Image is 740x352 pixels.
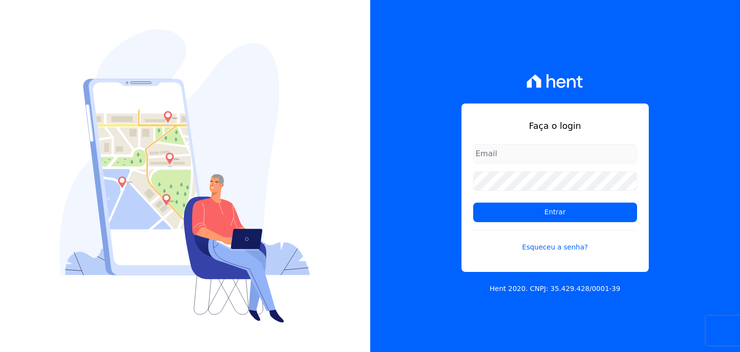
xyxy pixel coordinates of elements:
[60,29,310,323] img: Login
[473,230,637,252] a: Esqueceu a senha?
[473,119,637,132] h1: Faça o login
[473,144,637,164] input: Email
[473,203,637,222] input: Entrar
[490,284,620,294] p: Hent 2020. CNPJ: 35.429.428/0001-39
